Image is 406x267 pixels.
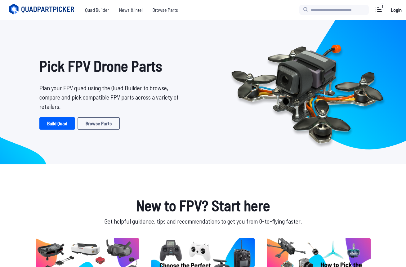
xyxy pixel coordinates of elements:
img: Quadcopter [218,30,397,154]
a: Login [389,4,404,16]
a: News & Intel [114,4,148,16]
p: Plan your FPV quad using the Quad Builder to browse, compare and pick compatible FPV parts across... [39,83,183,111]
a: Browse Parts [148,4,183,16]
a: Quad Builder [80,4,114,16]
h1: Pick FPV Drone Parts [39,55,183,77]
p: Get helpful guidance, tips and recommendations to get you from 0-to-flying faster. [34,216,372,226]
a: Browse Parts [78,117,120,130]
div: 1 [379,3,386,10]
h1: New to FPV? Start here [34,194,372,216]
a: Build Quad [39,117,75,130]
